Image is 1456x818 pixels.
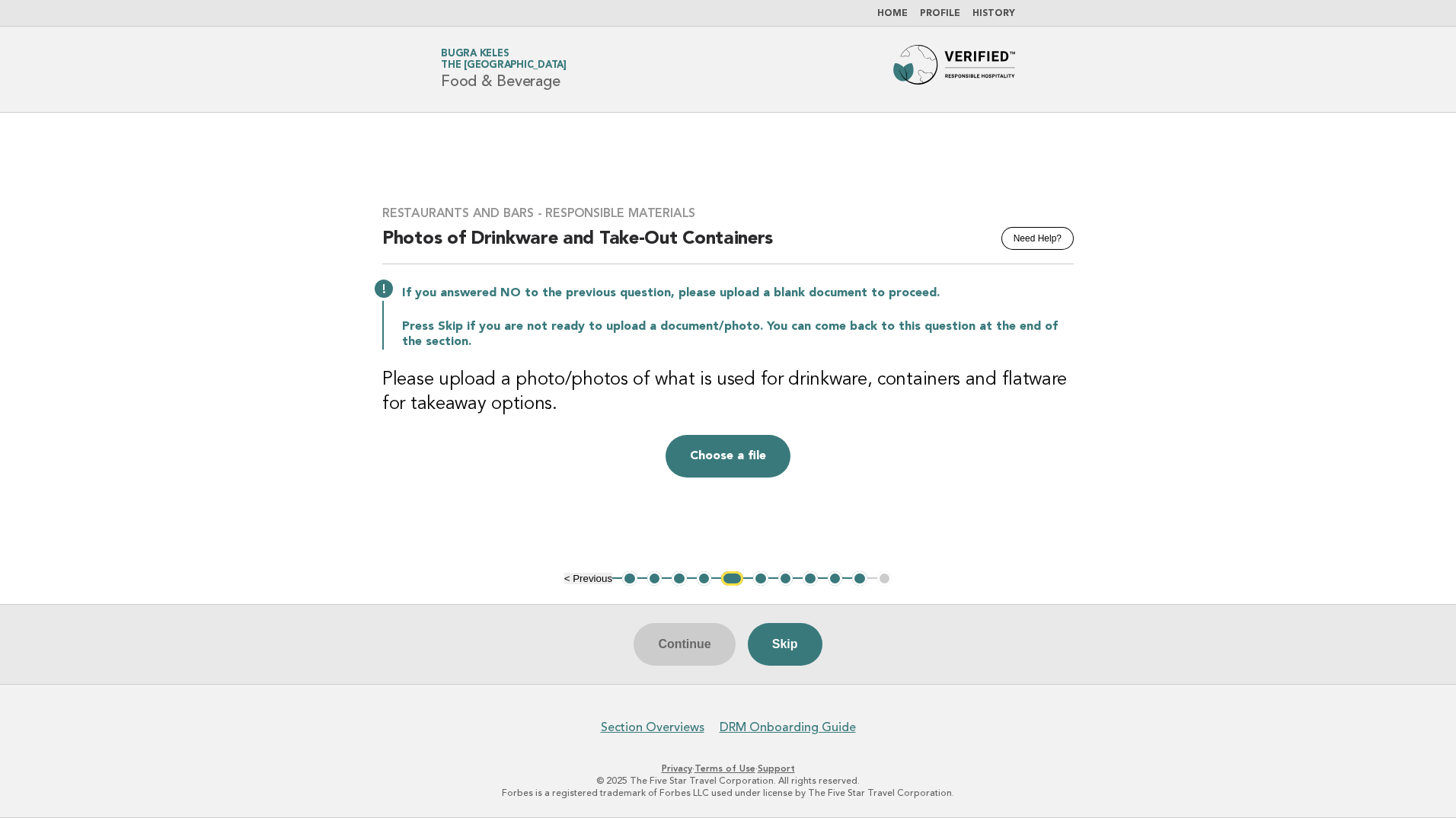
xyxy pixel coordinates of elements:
[441,50,567,89] h1: Food & Beverage
[662,763,692,774] a: Privacy
[382,206,1074,221] h3: Restaurants and Bars - Responsible Materials
[748,623,822,666] button: Skip
[622,571,637,586] button: 1
[778,571,793,586] button: 7
[672,571,687,586] button: 3
[564,573,612,584] button: < Previous
[828,571,843,586] button: 9
[262,775,1194,787] p: © 2025 The Five Star Travel Corporation. All rights reserved.
[402,319,1074,350] p: Press Skip if you are not ready to upload a document/photo. You can come back to this question at...
[262,762,1194,775] p: · ·
[382,227,1074,264] h2: Photos of Drinkware and Take-Out Containers
[1001,227,1074,250] button: Need Help?
[441,49,567,70] a: Bugra KelesThe [GEOGRAPHIC_DATA]
[601,720,704,735] a: Section Overviews
[697,571,712,586] button: 4
[720,720,856,735] a: DRM Onboarding Guide
[721,571,743,586] button: 5
[666,435,790,478] button: Choose a file
[893,45,1015,94] img: Forbes Travel Guide
[694,763,755,774] a: Terms of Use
[262,787,1194,799] p: Forbes is a registered trademark of Forbes LLC used under license by The Five Star Travel Corpora...
[920,9,960,18] a: Profile
[852,571,867,586] button: 10
[877,9,908,18] a: Home
[402,286,1074,301] p: If you answered NO to the previous question, please upload a blank document to proceed.
[803,571,818,586] button: 8
[441,61,567,71] span: The [GEOGRAPHIC_DATA]
[382,368,1074,417] h3: Please upload a photo/photos of what is used for drinkware, containers and flatware for takeaway ...
[758,763,795,774] a: Support
[972,9,1015,18] a: History
[647,571,663,586] button: 2
[753,571,768,586] button: 6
